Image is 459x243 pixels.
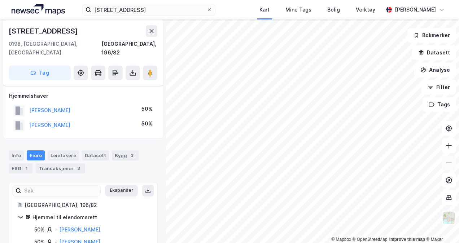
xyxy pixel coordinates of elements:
[412,45,456,60] button: Datasett
[23,165,30,172] div: 1
[423,208,459,243] div: Kontrollprogram for chat
[141,119,153,128] div: 50%
[128,152,136,159] div: 3
[285,5,311,14] div: Mine Tags
[9,92,157,100] div: Hjemmelshaver
[259,5,270,14] div: Kart
[331,237,351,242] a: Mapbox
[9,66,71,80] button: Tag
[353,237,388,242] a: OpenStreetMap
[9,150,24,160] div: Info
[12,4,65,15] img: logo.a4113a55bc3d86da70a041830d287a7e.svg
[32,213,148,222] div: Hjemmel til eiendomsrett
[101,40,157,57] div: [GEOGRAPHIC_DATA], 196/82
[59,226,100,233] a: [PERSON_NAME]
[9,25,79,37] div: [STREET_ADDRESS]
[91,4,206,15] input: Søk på adresse, matrikkel, gårdeiere, leietakere eller personer
[48,150,79,160] div: Leietakere
[27,150,45,160] div: Eiere
[25,201,148,209] div: [GEOGRAPHIC_DATA], 196/82
[36,163,85,173] div: Transaksjoner
[407,28,456,43] button: Bokmerker
[82,150,109,160] div: Datasett
[423,208,459,243] iframe: Chat Widget
[389,237,425,242] a: Improve this map
[75,165,82,172] div: 3
[105,185,138,196] button: Ekspander
[141,105,153,113] div: 50%
[112,150,139,160] div: Bygg
[34,225,45,234] div: 50%
[327,5,340,14] div: Bolig
[414,63,456,77] button: Analyse
[21,185,100,196] input: Søk
[9,40,101,57] div: 0198, [GEOGRAPHIC_DATA], [GEOGRAPHIC_DATA]
[9,163,33,173] div: ESG
[423,97,456,112] button: Tags
[421,80,456,94] button: Filter
[395,5,436,14] div: [PERSON_NAME]
[54,225,57,234] div: -
[356,5,375,14] div: Verktøy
